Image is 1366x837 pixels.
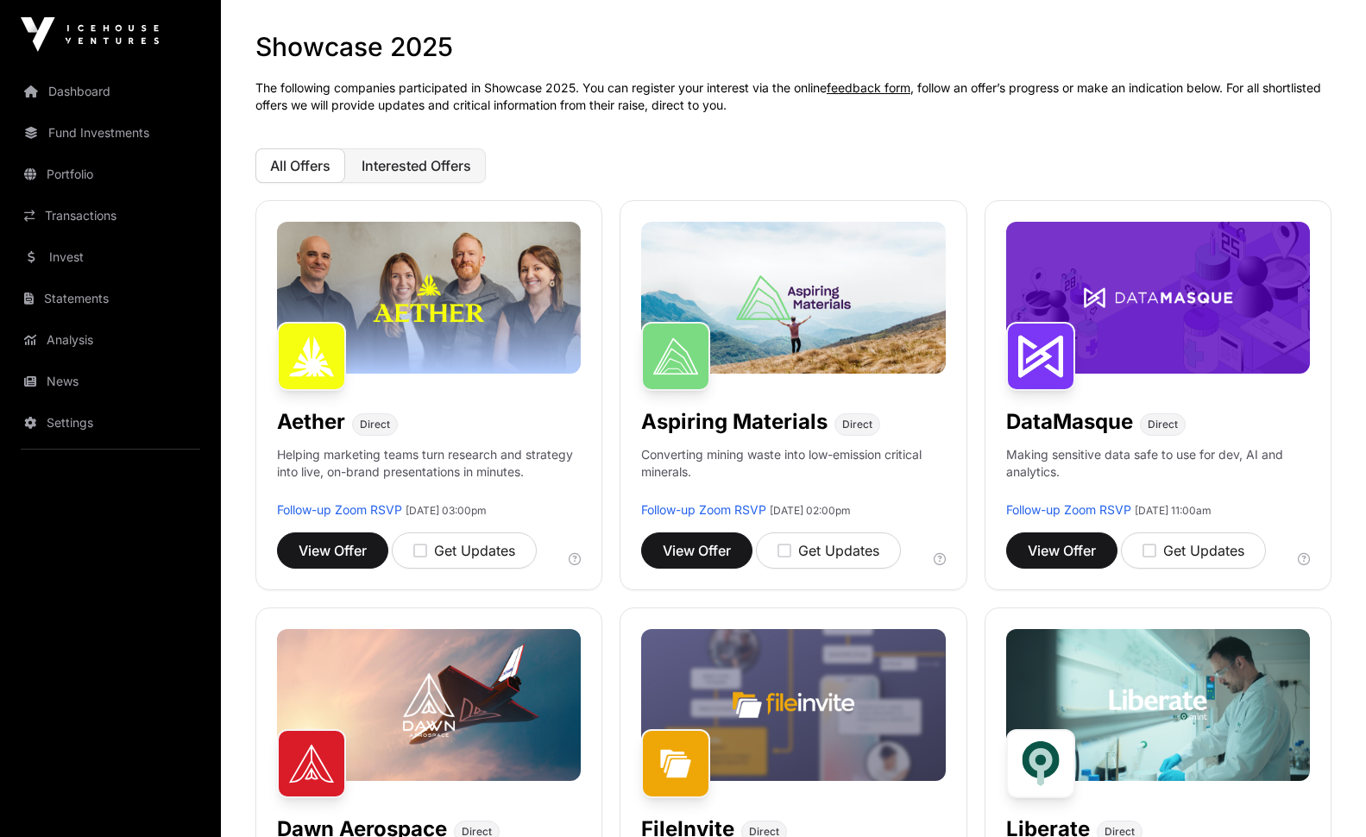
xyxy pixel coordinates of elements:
[299,540,367,561] span: View Offer
[1006,729,1075,798] img: Liberate
[827,80,910,95] a: feedback form
[1006,446,1310,501] p: Making sensitive data safe to use for dev, AI and analytics.
[641,446,945,501] p: Converting mining waste into low-emission critical minerals.
[277,408,345,436] h1: Aether
[641,502,766,517] a: Follow-up Zoom RSVP
[641,729,710,798] img: FileInvite
[14,362,207,400] a: News
[1006,629,1310,781] img: Liberate-Banner.jpg
[14,404,207,442] a: Settings
[14,155,207,193] a: Portfolio
[1028,540,1096,561] span: View Offer
[14,238,207,276] a: Invest
[406,504,487,517] span: [DATE] 03:00pm
[14,72,207,110] a: Dashboard
[21,17,159,52] img: Icehouse Ventures Logo
[277,629,581,781] img: Dawn-Banner.jpg
[347,148,486,183] button: Interested Offers
[277,729,346,798] img: Dawn Aerospace
[1143,540,1244,561] div: Get Updates
[277,322,346,391] img: Aether
[255,148,345,183] button: All Offers
[842,418,872,431] span: Direct
[1006,222,1310,374] img: DataMasque-Banner.jpg
[14,280,207,318] a: Statements
[277,502,402,517] a: Follow-up Zoom RSVP
[277,532,388,569] button: View Offer
[1006,322,1075,391] img: DataMasque
[255,31,1331,62] h1: Showcase 2025
[392,532,537,569] button: Get Updates
[360,418,390,431] span: Direct
[1006,532,1117,569] button: View Offer
[1006,408,1133,436] h1: DataMasque
[641,408,828,436] h1: Aspiring Materials
[277,222,581,374] img: Aether-Banner.jpg
[641,222,945,374] img: Aspiring-Banner.jpg
[1121,532,1266,569] button: Get Updates
[641,532,752,569] button: View Offer
[1148,418,1178,431] span: Direct
[413,540,515,561] div: Get Updates
[1280,754,1366,837] iframe: Chat Widget
[1135,504,1212,517] span: [DATE] 11:00am
[641,322,710,391] img: Aspiring Materials
[641,629,945,781] img: File-Invite-Banner.jpg
[14,321,207,359] a: Analysis
[1006,502,1131,517] a: Follow-up Zoom RSVP
[362,157,471,174] span: Interested Offers
[255,79,1331,114] p: The following companies participated in Showcase 2025. You can register your interest via the onl...
[663,540,731,561] span: View Offer
[756,532,901,569] button: Get Updates
[270,157,330,174] span: All Offers
[14,114,207,152] a: Fund Investments
[277,446,581,501] p: Helping marketing teams turn research and strategy into live, on-brand presentations in minutes.
[777,540,879,561] div: Get Updates
[770,504,851,517] span: [DATE] 02:00pm
[14,197,207,235] a: Transactions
